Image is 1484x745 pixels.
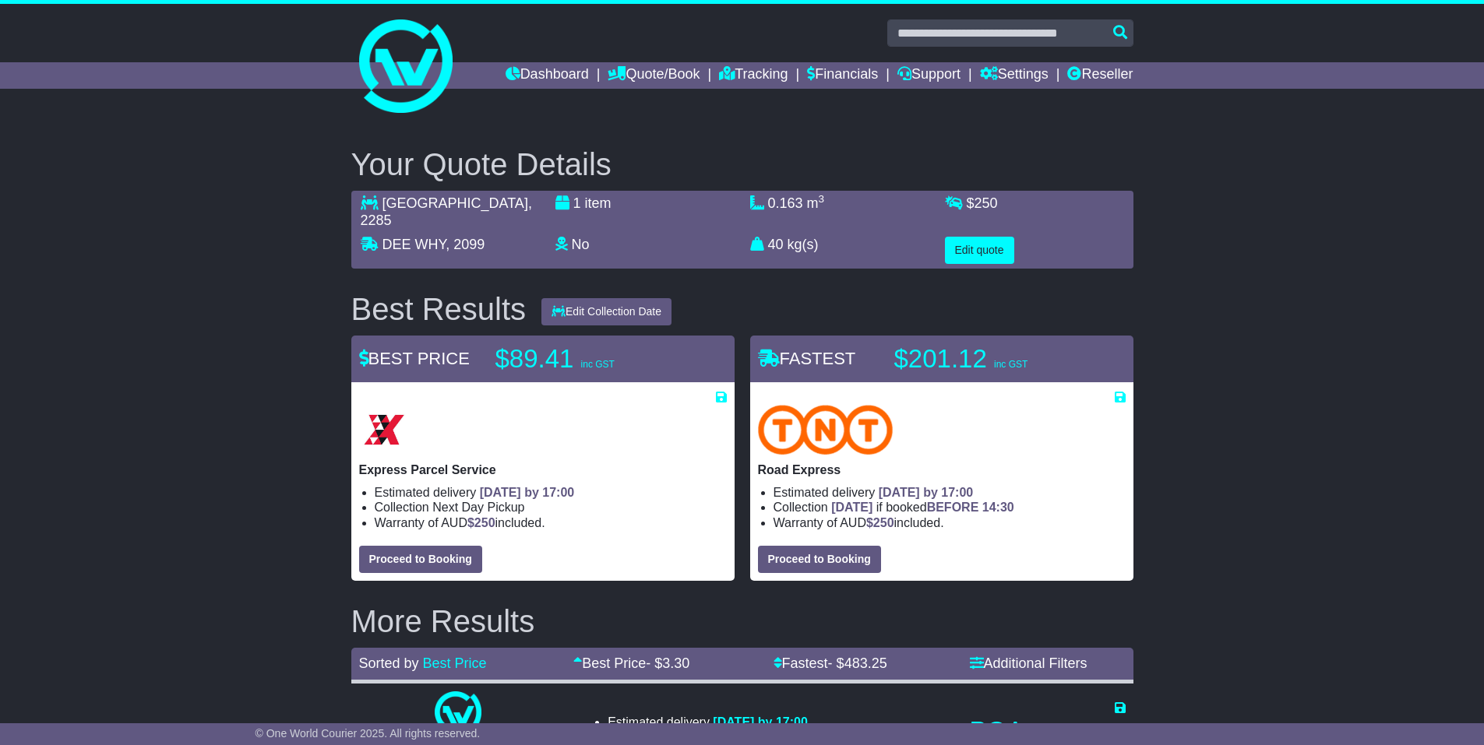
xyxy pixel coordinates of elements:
[359,546,482,573] button: Proceed to Booking
[768,195,803,211] span: 0.163
[844,655,887,671] span: 483.25
[873,516,894,529] span: 250
[980,62,1049,89] a: Settings
[495,343,690,374] p: $89.41
[879,486,974,499] span: [DATE] by 17:00
[375,500,727,515] li: Collection
[831,501,872,514] span: [DATE]
[774,515,1126,530] li: Warranty of AUD included.
[359,655,419,671] span: Sorted by
[807,62,878,89] a: Financials
[446,237,485,252] span: , 2099
[359,349,470,368] span: BEST PRICE
[480,486,575,499] span: [DATE] by 17:00
[382,237,446,252] span: DEE WHY
[423,655,487,671] a: Best Price
[994,359,1028,370] span: inc GST
[831,501,1013,514] span: if booked
[828,655,887,671] span: - $
[807,195,825,211] span: m
[719,62,788,89] a: Tracking
[608,715,808,729] li: Estimated delivery
[541,298,672,325] button: Edit Collection Date
[432,501,524,514] span: Next Day Pickup
[819,193,825,205] sup: 3
[758,462,1126,477] p: Road Express
[608,62,700,89] a: Quote/Book
[758,405,894,455] img: TNT Domestic: Road Express
[866,516,894,529] span: $
[788,237,819,252] span: kg(s)
[758,349,856,368] span: FASTEST
[506,62,589,89] a: Dashboard
[581,359,615,370] span: inc GST
[573,655,689,671] a: Best Price- $3.30
[982,501,1014,514] span: 14:30
[361,195,532,228] span: , 2285
[945,237,1014,264] button: Edit quote
[927,501,979,514] span: BEFORE
[975,195,998,211] span: 250
[768,237,784,252] span: 40
[474,516,495,529] span: 250
[713,715,808,729] span: [DATE] by 17:00
[375,485,727,500] li: Estimated delivery
[256,727,481,740] span: © One World Courier 2025. All rights reserved.
[435,691,481,738] img: One World Courier: Same Day Nationwide(quotes take 0.5-1 hour)
[646,655,689,671] span: - $
[344,292,534,326] div: Best Results
[351,604,1133,638] h2: More Results
[359,462,727,477] p: Express Parcel Service
[359,405,409,455] img: Border Express: Express Parcel Service
[467,516,495,529] span: $
[894,343,1089,374] p: $201.12
[897,62,961,89] a: Support
[774,485,1126,500] li: Estimated delivery
[758,546,881,573] button: Proceed to Booking
[585,195,612,211] span: item
[970,655,1087,671] a: Additional Filters
[662,655,689,671] span: 3.30
[382,195,528,211] span: [GEOGRAPHIC_DATA]
[573,195,581,211] span: 1
[1067,62,1133,89] a: Reseller
[774,500,1126,515] li: Collection
[351,147,1133,181] h2: Your Quote Details
[375,515,727,530] li: Warranty of AUD included.
[967,195,998,211] span: $
[572,237,590,252] span: No
[774,655,887,671] a: Fastest- $483.25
